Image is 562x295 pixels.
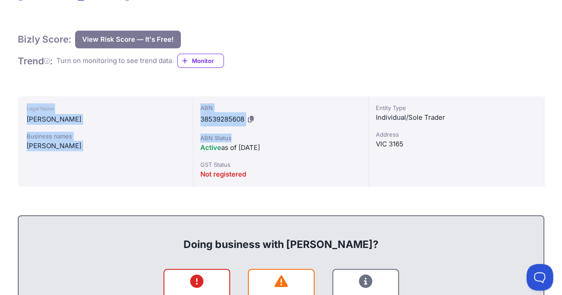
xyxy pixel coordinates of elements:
a: Monitor [177,54,224,68]
div: Business names [27,132,184,141]
div: Doing business with [PERSON_NAME]? [28,223,534,252]
div: ABN Status [200,134,361,142]
div: Address [376,130,537,139]
span: Active [200,143,221,152]
h1: Trend : [18,55,53,67]
div: VIC 3165 [376,139,537,149]
div: Entity Type [376,103,537,112]
div: as of [DATE] [200,142,361,153]
span: 38539285608 [200,115,244,123]
iframe: Toggle Customer Support [526,264,553,291]
div: [PERSON_NAME] [27,114,184,125]
div: Individual/Sole Trader [376,112,537,123]
div: [PERSON_NAME] [27,141,184,151]
div: ABN [200,103,361,112]
div: Legal Name [27,103,184,114]
span: Not registered [200,170,246,178]
span: Monitor [192,56,223,65]
h1: Bizly Score: [18,33,72,45]
button: View Risk Score — It's Free! [75,31,181,48]
div: Turn on monitoring to see trend data. [56,56,174,66]
div: GST Status [200,160,361,169]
